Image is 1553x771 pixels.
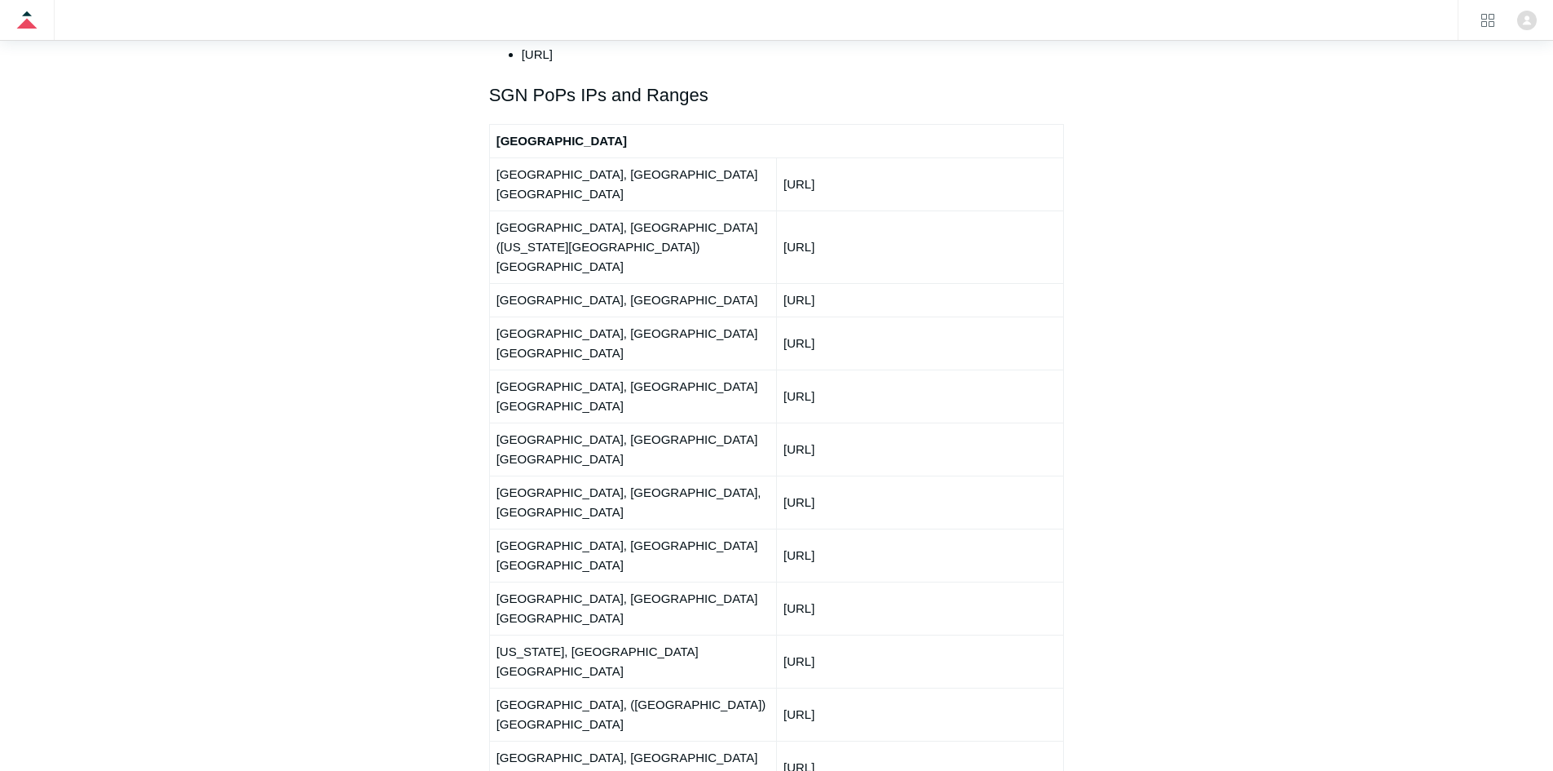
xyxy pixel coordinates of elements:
td: [URL] [776,476,1063,529]
zd-hc-trigger: Click your profile icon to open the profile menu [1517,11,1537,30]
td: [GEOGRAPHIC_DATA], [GEOGRAPHIC_DATA] ([US_STATE][GEOGRAPHIC_DATA]) [GEOGRAPHIC_DATA] [489,210,776,283]
td: [GEOGRAPHIC_DATA], [GEOGRAPHIC_DATA] [GEOGRAPHIC_DATA] [489,529,776,582]
td: [US_STATE], [GEOGRAPHIC_DATA] [GEOGRAPHIC_DATA] [489,635,776,688]
td: [URL] [776,423,1063,476]
strong: [GEOGRAPHIC_DATA] [496,134,627,148]
td: [GEOGRAPHIC_DATA], [GEOGRAPHIC_DATA] [489,283,776,317]
td: [GEOGRAPHIC_DATA], [GEOGRAPHIC_DATA] [GEOGRAPHIC_DATA] [489,157,776,210]
li: [URL] [522,45,1065,64]
td: [URL] [776,157,1063,210]
td: [GEOGRAPHIC_DATA], [GEOGRAPHIC_DATA] [GEOGRAPHIC_DATA] [489,423,776,476]
td: [URL] [776,688,1063,741]
td: [GEOGRAPHIC_DATA], [GEOGRAPHIC_DATA] [GEOGRAPHIC_DATA] [489,317,776,370]
td: [GEOGRAPHIC_DATA], [GEOGRAPHIC_DATA], [GEOGRAPHIC_DATA] [489,476,776,529]
h2: SGN PoPs IPs and Ranges [489,81,1065,109]
img: user avatar [1517,11,1537,30]
td: [GEOGRAPHIC_DATA], [GEOGRAPHIC_DATA] [GEOGRAPHIC_DATA] [489,582,776,635]
td: [URL] [776,317,1063,370]
td: [URL] [776,210,1063,283]
td: [GEOGRAPHIC_DATA], [GEOGRAPHIC_DATA] [GEOGRAPHIC_DATA] [489,370,776,423]
td: [GEOGRAPHIC_DATA], ([GEOGRAPHIC_DATA]) [GEOGRAPHIC_DATA] [489,688,776,741]
td: [URL] [776,582,1063,635]
td: [URL] [776,370,1063,423]
td: [URL] [776,529,1063,582]
td: [URL] [776,283,1063,317]
td: [URL] [776,635,1063,688]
